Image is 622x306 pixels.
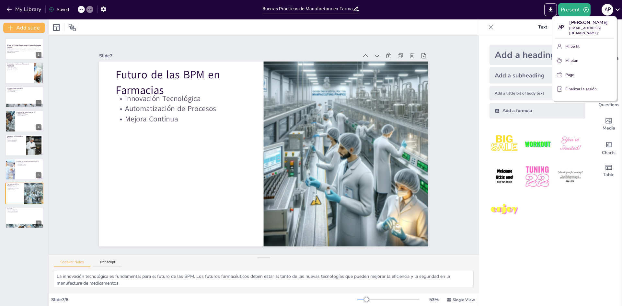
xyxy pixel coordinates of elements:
font: Mi perfil [565,44,580,49]
button: Mi plan [555,55,614,66]
font: AP [558,24,563,30]
font: [PERSON_NAME] [569,19,608,26]
font: [EMAIL_ADDRESS][DOMAIN_NAME] [569,26,601,35]
button: Mi perfil [555,41,614,51]
button: Finalizar la sesión [555,84,614,94]
font: Mi plan [565,58,578,63]
font: Finalizar la sesión [565,86,597,92]
font: Pago [565,72,574,77]
button: Pago [555,70,614,80]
